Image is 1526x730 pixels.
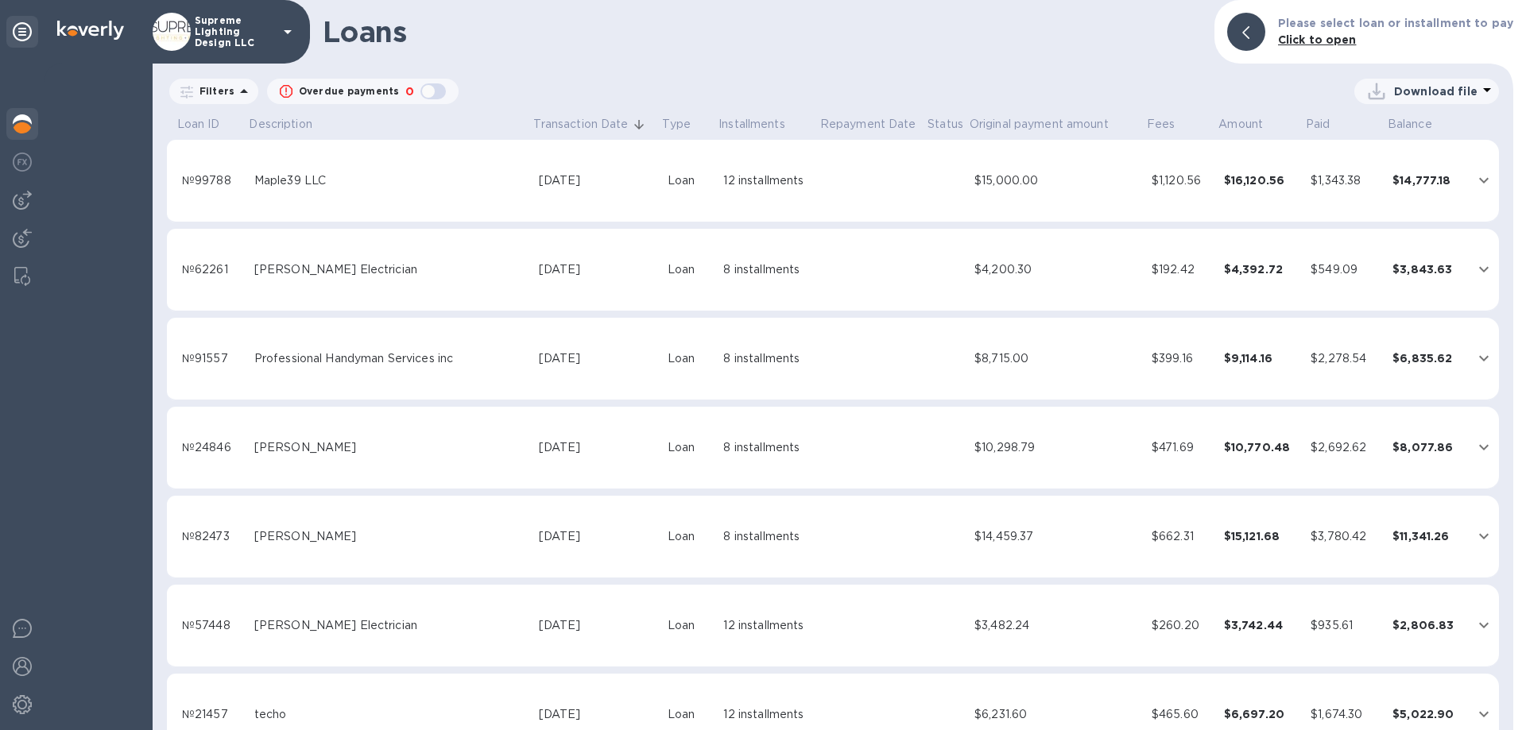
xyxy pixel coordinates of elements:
[974,617,1139,634] div: $3,482.24
[970,116,1129,133] span: Original payment amount
[539,706,655,723] div: [DATE]
[1392,439,1462,455] div: $8,077.86
[1152,706,1211,723] div: $465.60
[662,116,691,133] p: Type
[6,16,38,48] div: Unpin categories
[1311,350,1380,367] div: $2,278.54
[668,528,711,545] div: Loan
[1152,439,1211,456] div: $471.69
[182,439,242,456] div: №24846
[182,528,242,545] div: №82473
[1472,702,1496,726] button: expand row
[1306,116,1351,133] span: Paid
[254,350,526,367] div: Professional Handyman Services inc
[13,153,32,172] img: Foreign exchange
[193,84,234,98] p: Filters
[254,172,526,189] div: Maple39 LLC
[1388,116,1453,133] span: Balance
[1311,617,1380,634] div: $935.61
[182,350,242,367] div: №91557
[668,350,711,367] div: Loan
[299,84,399,98] p: Overdue payments
[267,79,459,104] button: Overdue payments0
[723,617,812,634] div: 12 installments
[1472,613,1496,637] button: expand row
[254,261,526,278] div: [PERSON_NAME] Electrician
[1394,83,1478,99] p: Download file
[405,83,414,100] p: 0
[1278,33,1357,46] b: Click to open
[723,528,812,545] div: 8 installments
[1224,350,1299,366] div: $9,114.16
[323,15,1202,48] h1: Loans
[974,528,1139,545] div: $14,459.37
[177,116,220,133] p: Loan ID
[1218,116,1263,133] p: Amount
[928,116,963,133] p: Status
[1392,528,1462,544] div: $11,341.26
[1392,172,1462,188] div: $14,777.18
[182,706,242,723] div: №21457
[974,706,1139,723] div: $6,231.60
[1472,257,1496,281] button: expand row
[723,439,812,456] div: 8 installments
[1472,346,1496,370] button: expand row
[668,261,711,278] div: Loan
[718,116,785,133] p: Installments
[1472,435,1496,459] button: expand row
[533,116,649,133] span: Transaction Date
[723,172,812,189] div: 12 installments
[668,172,711,189] div: Loan
[668,439,711,456] div: Loan
[662,116,711,133] span: Type
[1152,261,1211,278] div: $192.42
[1278,17,1513,29] b: Please select loan or installment to pay
[974,350,1139,367] div: $8,715.00
[1224,172,1299,188] div: $16,120.56
[539,350,655,367] div: [DATE]
[820,116,916,133] p: Repayment Date
[249,116,332,133] span: Description
[1147,116,1196,133] span: Fees
[1224,528,1299,544] div: $15,121.68
[1388,116,1432,133] p: Balance
[254,528,526,545] div: [PERSON_NAME]
[1218,116,1284,133] span: Amount
[723,706,812,723] div: 12 installments
[1311,439,1380,456] div: $2,692.62
[718,116,806,133] span: Installments
[195,15,274,48] p: Supreme Lighting Design LLC
[1392,350,1462,366] div: $6,835.62
[668,706,711,723] div: Loan
[1311,172,1380,189] div: $1,343.38
[974,172,1139,189] div: $15,000.00
[1472,524,1496,548] button: expand row
[249,116,312,133] p: Description
[254,706,526,723] div: techo
[1152,617,1211,634] div: $260.20
[177,116,241,133] span: Loan ID
[970,116,1109,133] p: Original payment amount
[1306,116,1330,133] p: Paid
[723,261,812,278] div: 8 installments
[182,261,242,278] div: №62261
[1311,261,1380,278] div: $549.09
[1311,528,1380,545] div: $3,780.42
[974,439,1139,456] div: $10,298.79
[539,617,655,634] div: [DATE]
[1224,261,1299,277] div: $4,392.72
[182,617,242,634] div: №57448
[1311,706,1380,723] div: $1,674.30
[1147,116,1175,133] p: Fees
[254,439,526,456] div: [PERSON_NAME]
[1392,617,1462,633] div: $2,806.83
[539,172,655,189] div: [DATE]
[1152,172,1211,189] div: $1,120.56
[668,617,711,634] div: Loan
[57,21,124,40] img: Logo
[539,528,655,545] div: [DATE]
[1224,439,1299,455] div: $10,770.48
[533,116,628,133] p: Transaction Date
